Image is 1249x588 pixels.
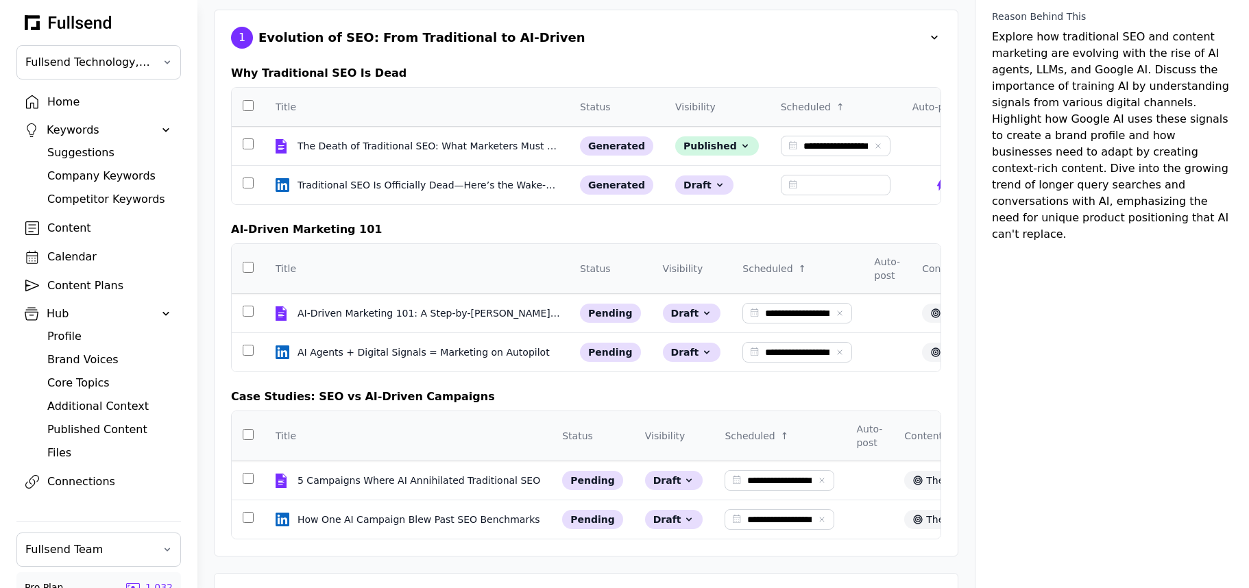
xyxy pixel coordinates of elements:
[38,348,181,371] a: Brand Voices
[47,145,172,161] div: Suggestions
[47,352,172,368] div: Brand Voices
[38,188,181,211] a: Competitor Keywords
[922,262,984,275] div: Content Plan
[47,421,172,438] div: Published Content
[16,274,181,297] a: Content Plans
[38,371,181,395] a: Core Topics
[818,515,826,524] button: Clear date
[904,510,1228,529] div: The Death of Traditional SEO: Embracing AI-Driven Marketing
[580,100,611,114] div: Status
[16,532,181,567] button: Fullsend Team
[580,175,653,195] div: generated
[25,541,153,558] span: Fullsend Team
[47,278,172,294] div: Content Plans
[675,175,733,195] div: Draft
[47,168,172,184] div: Company Keywords
[912,100,959,114] div: Auto-post
[38,441,181,465] a: Files
[856,422,882,450] div: Auto-post
[663,343,721,362] div: Draft
[38,325,181,348] a: Profile
[836,348,844,356] button: Clear date
[645,429,686,443] div: Visibility
[874,255,900,282] div: Auto-post
[874,142,882,150] button: Clear date
[992,10,1233,243] div: Explore how traditional SEO and content marketing are evolving with the rise of AI agents, LLMs, ...
[922,343,1246,362] div: The Death of Traditional SEO: Embracing AI-Driven Marketing
[580,304,641,323] div: pending
[47,94,172,110] div: Home
[663,262,703,275] div: Visibility
[47,191,172,208] div: Competitor Keywords
[47,474,172,490] div: Connections
[663,304,721,323] div: Draft
[799,262,807,275] div: ↑
[16,90,181,114] a: Home
[258,28,585,47] div: Evolution of SEO: From Traditional to AI-Driven
[25,54,153,71] span: Fullsend Technology, Inc.
[231,65,941,82] div: Why Traditional SEO Is Dead
[38,141,181,164] a: Suggestions
[276,100,296,114] div: Title
[38,164,181,188] a: Company Keywords
[580,343,641,362] div: pending
[47,328,172,345] div: Profile
[47,398,172,415] div: Additional Context
[298,513,543,526] div: How One AI Campaign Blew Past SEO Benchmarks
[645,471,703,490] div: Draft
[562,510,623,529] div: pending
[47,375,172,391] div: Core Topics
[298,139,561,153] div: The Death of Traditional SEO: What Marketers Must Do Now
[47,122,151,138] div: Keywords
[38,395,181,418] a: Additional Context
[781,100,831,114] div: Scheduled
[742,262,792,275] div: Scheduled
[725,429,775,443] div: Scheduled
[47,445,172,461] div: Files
[298,306,561,320] div: AI-Driven Marketing 101: A Step-by-[PERSON_NAME] for Small Businesses
[231,389,941,405] div: Case Studies: SEO vs AI-Driven Campaigns
[231,27,253,49] div: 1
[16,470,181,493] a: Connections
[276,262,296,275] div: Title
[781,429,789,443] div: ↑
[904,429,966,443] div: Content Plan
[276,429,296,443] div: Title
[16,45,181,79] button: Fullsend Technology, Inc.
[562,429,593,443] div: Status
[38,418,181,441] a: Published Content
[47,249,172,265] div: Calendar
[16,245,181,269] a: Calendar
[675,136,759,156] div: Published
[580,262,611,275] div: Status
[836,100,845,114] div: ↑
[47,220,172,236] div: Content
[47,306,151,322] div: Hub
[298,345,553,359] div: AI Agents + Digital Signals = Marketing on Autopilot
[16,217,181,240] a: Content
[298,474,543,487] div: 5 Campaigns Where AI Annihilated Traditional SEO
[298,178,561,192] div: Traditional SEO Is Officially Dead—Here’s the Wake-Up Call
[904,471,1228,490] div: The Death of Traditional SEO: Embracing AI-Driven Marketing
[675,100,716,114] div: Visibility
[992,10,1086,23] div: Reason Behind This
[580,136,653,156] div: generated
[922,304,1246,323] div: The Death of Traditional SEO: Embracing AI-Driven Marketing
[645,510,703,529] div: Draft
[231,221,941,238] div: AI-Driven Marketing 101
[836,309,844,317] button: Clear date
[562,471,623,490] div: pending
[818,476,826,485] button: Clear date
